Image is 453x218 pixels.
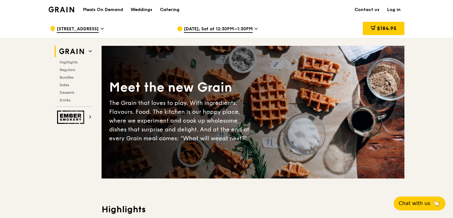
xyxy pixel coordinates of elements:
[60,98,70,102] span: Drinks
[60,75,74,80] span: Bundles
[60,68,75,72] span: Regulars
[156,0,183,19] a: Catering
[184,26,253,33] span: [DATE], Sat at 12:30PM–1:30PM
[102,204,404,215] h3: Highlights
[160,0,179,19] div: Catering
[60,90,74,95] span: Desserts
[109,99,253,143] div: The Grain that loves to play. With ingredients. Flavours. Food. The kitchen is our happy place, w...
[219,135,247,142] span: eat next?”
[377,25,397,31] span: $184.95
[60,83,69,87] span: Sides
[131,0,152,19] div: Weddings
[83,7,123,13] h1: Meals On Demand
[57,111,86,124] img: Ember Smokery web logo
[49,7,74,12] img: Grain
[60,60,78,64] span: Highlights
[394,197,445,210] button: Chat with us🦙
[109,79,253,96] div: Meet the new Grain
[433,200,440,207] span: 🦙
[351,0,383,19] a: Contact us
[127,0,156,19] a: Weddings
[57,26,99,33] span: [STREET_ADDRESS]
[57,46,86,57] img: Grain web logo
[383,0,404,19] a: Log in
[399,200,430,207] span: Chat with us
